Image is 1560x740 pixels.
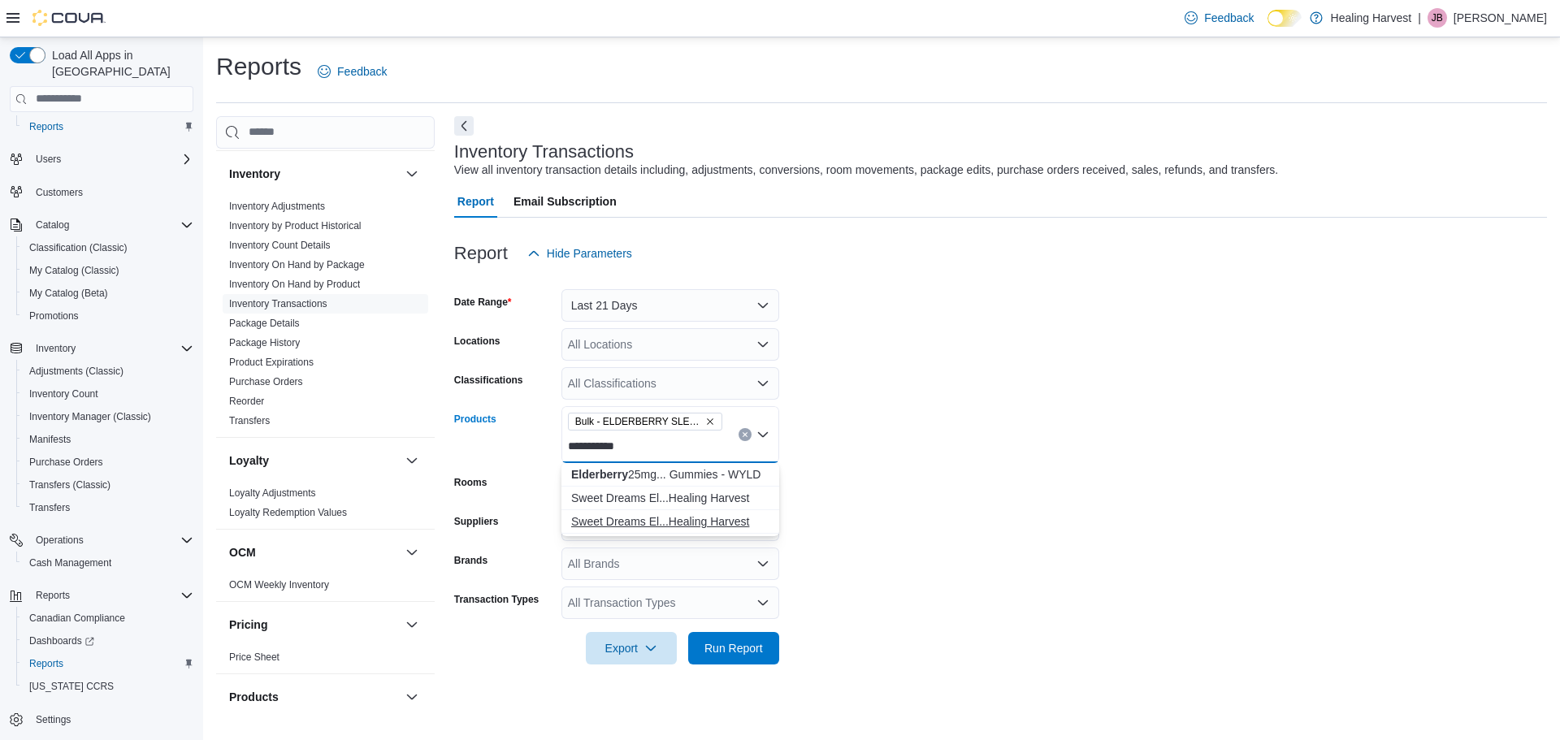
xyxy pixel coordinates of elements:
[3,708,200,731] button: Settings
[1331,8,1412,28] p: Healing Harvest
[23,430,193,449] span: Manifests
[29,410,151,423] span: Inventory Manager (Classic)
[229,318,300,329] a: Package Details
[229,240,331,251] a: Inventory Count Details
[23,361,193,381] span: Adjustments (Classic)
[229,239,331,252] span: Inventory Count Details
[402,451,422,470] button: Loyalty
[229,357,314,368] a: Product Expirations
[29,530,90,550] button: Operations
[29,215,193,235] span: Catalog
[29,634,94,647] span: Dashboards
[229,651,279,664] span: Price Sheet
[16,496,200,519] button: Transfers
[3,214,200,236] button: Catalog
[45,47,193,80] span: Load All Apps in [GEOGRAPHIC_DATA]
[688,632,779,664] button: Run Report
[29,339,193,358] span: Inventory
[23,306,193,326] span: Promotions
[23,261,193,280] span: My Catalog (Classic)
[229,166,280,182] h3: Inventory
[36,534,84,547] span: Operations
[16,360,200,383] button: Adjustments (Classic)
[229,337,300,348] a: Package History
[596,632,667,664] span: Export
[229,336,300,349] span: Package History
[454,244,508,263] h3: Report
[16,607,200,630] button: Canadian Compliance
[229,414,270,427] span: Transfers
[454,413,496,426] label: Products
[568,413,722,431] span: Bulk - ELDERBERRY SLEEP - CREATING BETTER DAYS gummies
[402,615,422,634] button: Pricing
[229,259,365,270] a: Inventory On Hand by Package
[29,182,193,202] span: Customers
[36,713,71,726] span: Settings
[29,149,193,169] span: Users
[229,578,329,591] span: OCM Weekly Inventory
[229,279,360,290] a: Inventory On Hand by Product
[705,417,715,426] button: Remove Bulk - ELDERBERRY SLEEP - CREATING BETTER DAYS gummies from selection in this group
[1428,8,1447,28] div: Jennifer Brown
[756,428,769,441] button: Close list of options
[29,530,193,550] span: Operations
[3,337,200,360] button: Inventory
[216,647,435,673] div: Pricing
[36,589,70,602] span: Reports
[3,529,200,552] button: Operations
[23,261,126,280] a: My Catalog (Classic)
[561,510,779,534] button: Sweet Dreams Elderberry Sleep Gummy 5mg CBD + 5mg CBN + 2.5mg Melatonin - 30 Count - Healing Harvest
[561,463,779,487] button: Elderberry 25mg CBD + 5mg CBN Broad Spectrum Gummies - WYLD
[23,498,76,517] a: Transfers
[23,452,193,472] span: Purchase Orders
[457,185,494,218] span: Report
[571,466,769,483] div: 25mg... Gummies - WYLD
[229,507,347,518] a: Loyalty Redemption Values
[29,309,79,322] span: Promotions
[3,148,200,171] button: Users
[454,142,634,162] h3: Inventory Transactions
[36,186,83,199] span: Customers
[29,287,108,300] span: My Catalog (Beta)
[23,238,134,257] a: Classification (Classic)
[23,498,193,517] span: Transfers
[23,608,193,628] span: Canadian Compliance
[23,238,193,257] span: Classification (Classic)
[229,617,267,633] h3: Pricing
[29,241,128,254] span: Classification (Classic)
[23,452,110,472] a: Purchase Orders
[3,180,200,204] button: Customers
[23,654,70,673] a: Reports
[229,506,347,519] span: Loyalty Redemption Values
[402,543,422,562] button: OCM
[571,513,769,530] div: Sweet Dreams El...Healing Harvest
[29,149,67,169] button: Users
[229,220,362,232] a: Inventory by Product Historical
[229,166,399,182] button: Inventory
[29,501,70,514] span: Transfers
[23,283,193,303] span: My Catalog (Beta)
[29,120,63,133] span: Reports
[1267,27,1268,28] span: Dark Mode
[229,415,270,426] a: Transfers
[16,451,200,474] button: Purchase Orders
[16,383,200,405] button: Inventory Count
[23,677,193,696] span: Washington CCRS
[1178,2,1260,34] a: Feedback
[513,185,617,218] span: Email Subscription
[16,675,200,698] button: [US_STATE] CCRS
[216,50,301,83] h1: Reports
[229,452,269,469] h3: Loyalty
[29,433,71,446] span: Manifests
[402,164,422,184] button: Inventory
[23,407,193,426] span: Inventory Manager (Classic)
[29,387,98,400] span: Inventory Count
[29,710,77,729] a: Settings
[571,490,769,506] div: Sweet Dreams El...Healing Harvest
[29,339,82,358] button: Inventory
[229,487,316,499] a: Loyalty Adjustments
[29,586,193,605] span: Reports
[454,593,539,606] label: Transaction Types
[229,297,327,310] span: Inventory Transactions
[229,396,264,407] a: Reorder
